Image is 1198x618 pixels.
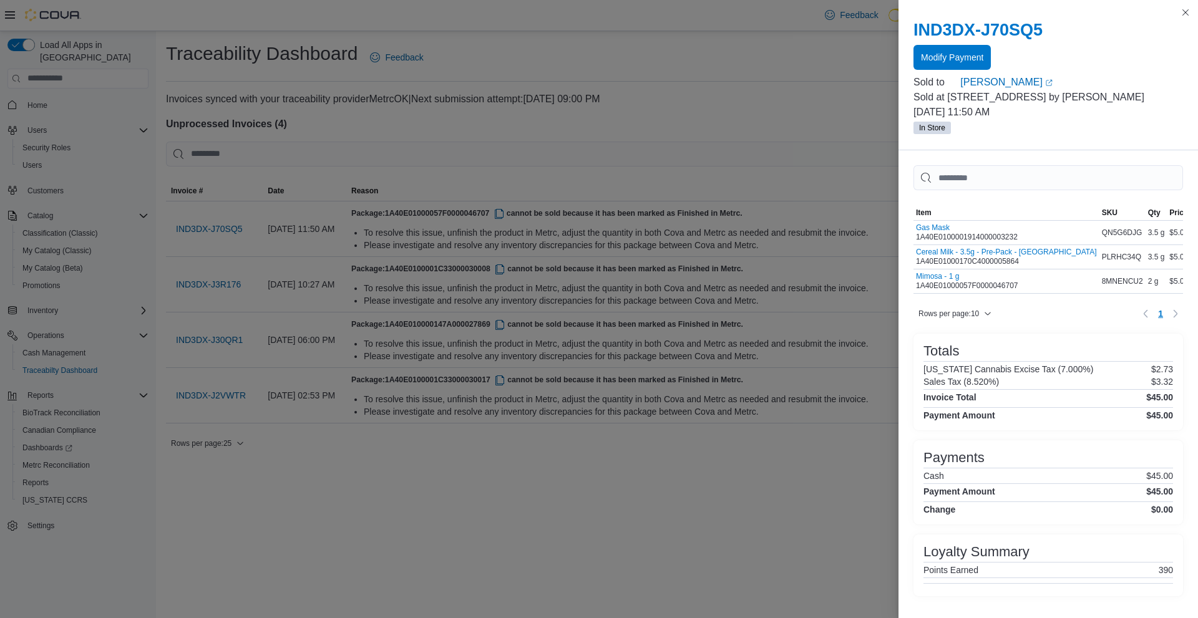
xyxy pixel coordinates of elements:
[1151,364,1173,374] p: $2.73
[913,306,996,321] button: Rows per page:10
[1169,208,1187,218] span: Price
[1168,306,1183,321] button: Next page
[1102,252,1141,262] span: PLRHC34Q
[1167,274,1197,289] div: $5.00/g
[1167,225,1197,240] div: $5.00/g
[1138,304,1183,324] nav: Pagination for table: MemoryTable from EuiInMemoryTable
[913,205,1099,220] button: Item
[923,392,976,402] h4: Invoice Total
[1167,205,1197,220] button: Price
[1102,208,1118,218] span: SKU
[1153,304,1168,324] ul: Pagination for table: MemoryTable from EuiInMemoryTable
[923,544,1030,559] h3: Loyalty Summary
[1045,79,1053,87] svg: External link
[913,122,951,134] span: In Store
[913,165,1183,190] input: This is a search bar. As you type, the results lower in the page will automatically filter.
[923,364,1093,374] h6: [US_STATE] Cannabis Excise Tax (7.000%)
[916,223,1018,242] div: 1A40E0100001914000003232
[913,90,1183,105] p: Sold at [STREET_ADDRESS] by [PERSON_NAME]
[923,410,995,420] h4: Payment Amount
[1146,392,1173,402] h4: $45.00
[1102,228,1142,238] span: QN5G6DJG
[913,105,1183,120] p: [DATE] 11:50 AM
[923,377,999,387] h6: Sales Tax (8.520%)
[923,565,978,575] h6: Points Earned
[1158,307,1163,320] span: 1
[913,75,958,90] div: Sold to
[1146,205,1167,220] button: Qty
[1146,225,1167,240] div: 3.5 g
[960,75,1183,90] a: [PERSON_NAME]External link
[1138,306,1153,321] button: Previous page
[923,450,985,465] h3: Payments
[916,223,1018,232] button: Gas Mask
[913,20,1183,40] h2: IND3DX-J70SQ5
[916,272,1018,281] button: Mimosa - 1 g
[1146,471,1173,481] p: $45.00
[916,248,1097,256] button: Cereal Milk - 3.5g - Pre-Pack - [GEOGRAPHIC_DATA]
[1146,486,1173,496] h4: $45.00
[916,248,1097,266] div: 1A40E01000170C4000005864
[1159,565,1173,575] p: 390
[921,51,983,64] span: Modify Payment
[923,471,944,481] h6: Cash
[1178,5,1193,20] button: Close this dialog
[1102,276,1143,286] span: 8MNENCU2
[919,122,945,133] span: In Store
[1099,205,1146,220] button: SKU
[916,208,932,218] span: Item
[1146,274,1167,289] div: 2 g
[1151,377,1173,387] p: $3.32
[1167,249,1197,264] div: $5.00/g
[1146,249,1167,264] div: 3.5 g
[923,486,995,496] h4: Payment Amount
[1151,505,1173,514] h4: $0.00
[923,505,955,514] h4: Change
[918,309,979,319] span: Rows per page : 10
[913,45,991,70] button: Modify Payment
[916,272,1018,291] div: 1A40E01000057F0000046707
[1153,304,1168,324] button: Page 1 of 1
[1148,208,1161,218] span: Qty
[1146,410,1173,420] h4: $45.00
[923,344,959,359] h3: Totals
